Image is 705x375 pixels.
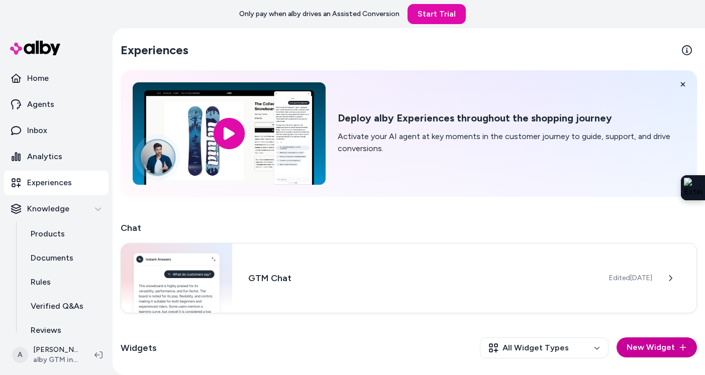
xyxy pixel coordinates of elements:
a: Rules [21,270,109,294]
p: Reviews [31,324,61,336]
img: alby Logo [10,41,60,55]
a: Reviews [21,318,109,342]
p: Experiences [27,177,72,189]
img: Extension Icon [684,178,702,198]
a: Experiences [4,171,109,195]
button: All Widget Types [480,337,609,358]
a: Agents [4,92,109,116]
h2: Deploy alby Experiences throughout the shopping journey [338,112,685,124]
a: Inbox [4,118,109,143]
a: Chat widgetGTM ChatEdited[DATE] [121,243,697,313]
a: Home [4,66,109,90]
h2: Widgets [121,341,157,355]
p: Documents [31,252,73,264]
p: Only pay when alby drives an Assisted Conversion [239,9,399,19]
img: Chat widget [121,243,232,313]
span: Edited [DATE] [609,273,652,283]
span: alby GTM internal [33,355,78,365]
button: Knowledge [4,197,109,221]
p: Analytics [27,151,62,163]
button: A[PERSON_NAME]alby GTM internal [6,339,86,371]
h3: GTM Chat [248,271,593,285]
p: Activate your AI agent at key moments in the customer journey to guide, support, and drive conver... [338,131,685,155]
a: Documents [21,246,109,270]
a: Start Trial [408,4,466,24]
p: Verified Q&As [31,300,83,312]
button: New Widget [617,337,697,357]
p: Knowledge [27,203,69,215]
p: Products [31,228,65,240]
a: Products [21,222,109,246]
p: Rules [31,276,51,288]
a: Analytics [4,145,109,169]
p: Inbox [27,124,47,137]
p: [PERSON_NAME] [33,345,78,355]
p: Agents [27,98,54,110]
h2: Chat [121,221,697,235]
h2: Experiences [121,42,188,58]
a: Verified Q&As [21,294,109,318]
span: A [12,347,28,363]
p: Home [27,72,49,84]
